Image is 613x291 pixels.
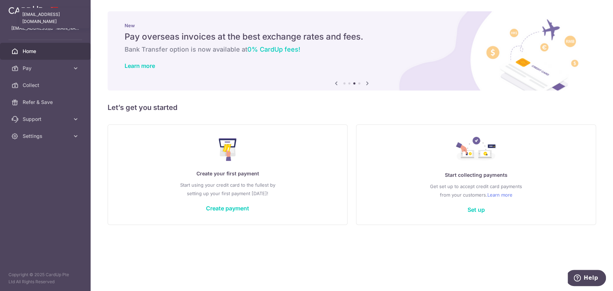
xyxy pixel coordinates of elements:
p: Create your first payment [122,169,333,178]
span: Support [23,116,69,123]
span: Pay [23,65,69,72]
a: Learn more [125,62,155,69]
p: New [125,23,579,28]
img: International Invoice Banner [108,11,596,91]
h5: Let’s get you started [108,102,596,113]
p: Get set up to accept credit card payments from your customers. [371,182,582,199]
p: Start using your credit card to the fullest by setting up your first payment [DATE]! [122,181,333,198]
img: Collect Payment [456,137,496,162]
span: Home [23,48,69,55]
img: CardUp [8,6,43,14]
a: Create payment [206,205,249,212]
div: [EMAIL_ADDRESS][DOMAIN_NAME] [19,8,90,28]
h6: Bank Transfer option is now available at [125,45,579,54]
h5: Pay overseas invoices at the best exchange rates and fees. [125,31,579,42]
span: 0% CardUp fees! [247,46,300,53]
a: Learn more [487,191,512,199]
span: Collect [23,82,69,89]
img: Make Payment [219,138,237,161]
span: Refer & Save [23,99,69,106]
iframe: Opens a widget where you can find more information [568,270,606,287]
span: Settings [23,133,69,140]
a: Set up [468,206,485,213]
p: Start collecting payments [371,171,582,179]
p: [EMAIL_ADDRESS][DOMAIN_NAME] [11,25,79,32]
